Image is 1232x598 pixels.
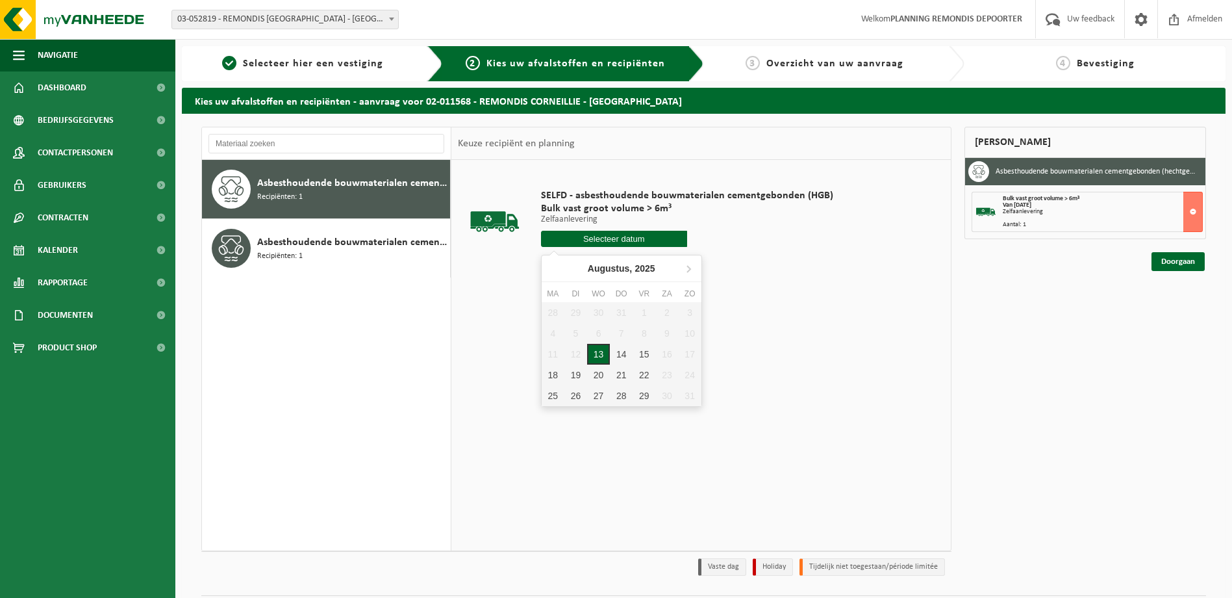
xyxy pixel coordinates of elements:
[222,56,236,70] span: 1
[541,231,687,247] input: Selecteer datum
[799,558,945,576] li: Tijdelijk niet toegestaan/période limitée
[486,58,665,69] span: Kies uw afvalstoffen en recipiënten
[564,287,587,300] div: di
[202,219,451,278] button: Asbesthoudende bouwmaterialen cementgebonden met isolatie(hechtgebonden) Recipiënten: 1
[451,127,581,160] div: Keuze recipiënt en planning
[766,58,903,69] span: Overzicht van uw aanvraag
[587,287,610,300] div: wo
[633,385,655,406] div: 29
[38,299,93,331] span: Documenten
[655,287,678,300] div: za
[746,56,760,70] span: 3
[541,202,833,215] span: Bulk vast groot volume > 6m³
[633,287,655,300] div: vr
[541,189,833,202] span: SELFD - asbesthoudende bouwmaterialen cementgebonden (HGB)
[182,88,1226,113] h2: Kies uw afvalstoffen en recipiënten - aanvraag voor 02-011568 - REMONDIS CORNEILLIE - [GEOGRAPHIC...
[38,39,78,71] span: Navigatie
[257,191,303,203] span: Recipiënten: 1
[753,558,793,576] li: Holiday
[587,385,610,406] div: 27
[38,331,97,364] span: Product Shop
[38,234,78,266] span: Kalender
[635,264,655,273] i: 2025
[542,365,564,385] div: 18
[1003,201,1031,209] strong: Van [DATE]
[1056,56,1070,70] span: 4
[38,136,113,169] span: Contactpersonen
[564,365,587,385] div: 19
[38,169,86,201] span: Gebruikers
[698,558,746,576] li: Vaste dag
[633,344,655,365] div: 15
[587,344,610,365] div: 13
[610,344,633,365] div: 14
[38,266,88,299] span: Rapportage
[1003,195,1079,202] span: Bulk vast groot volume > 6m³
[172,10,398,29] span: 03-052819 - REMONDIS WEST-VLAANDEREN - OOSTENDE
[243,58,383,69] span: Selecteer hier een vestiging
[564,385,587,406] div: 26
[964,127,1206,158] div: [PERSON_NAME]
[38,71,86,104] span: Dashboard
[610,365,633,385] div: 21
[610,287,633,300] div: do
[188,56,417,71] a: 1Selecteer hier een vestiging
[542,385,564,406] div: 25
[587,365,610,385] div: 20
[583,258,660,279] div: Augustus,
[38,104,114,136] span: Bedrijfsgegevens
[679,287,701,300] div: zo
[996,161,1196,182] h3: Asbesthoudende bouwmaterialen cementgebonden (hechtgebonden)
[171,10,399,29] span: 03-052819 - REMONDIS WEST-VLAANDEREN - OOSTENDE
[1151,252,1205,271] a: Doorgaan
[466,56,480,70] span: 2
[257,250,303,263] span: Recipiënten: 1
[541,215,833,224] p: Zelfaanlevering
[1077,58,1135,69] span: Bevestiging
[257,235,447,250] span: Asbesthoudende bouwmaterialen cementgebonden met isolatie(hechtgebonden)
[257,175,447,191] span: Asbesthoudende bouwmaterialen cementgebonden (hechtgebonden)
[1003,222,1202,228] div: Aantal: 1
[202,160,451,219] button: Asbesthoudende bouwmaterialen cementgebonden (hechtgebonden) Recipiënten: 1
[1003,209,1202,215] div: Zelfaanlevering
[610,385,633,406] div: 28
[633,365,655,385] div: 22
[208,134,444,153] input: Materiaal zoeken
[38,201,88,234] span: Contracten
[890,14,1022,24] strong: PLANNING REMONDIS DEPOORTER
[542,287,564,300] div: ma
